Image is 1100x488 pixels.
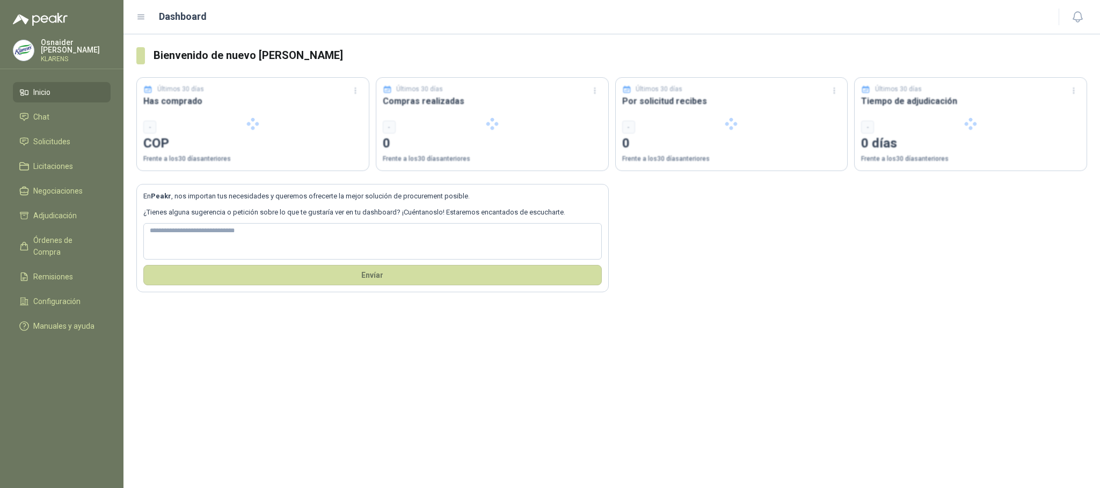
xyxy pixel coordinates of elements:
b: Peakr [151,192,171,200]
p: KLARENS [41,56,111,62]
span: Negociaciones [33,185,83,197]
a: Manuales y ayuda [13,316,111,336]
a: Licitaciones [13,156,111,176]
span: Configuración [33,295,81,307]
span: Inicio [33,86,50,98]
img: Logo peakr [13,13,68,26]
span: Órdenes de Compra [33,234,100,258]
img: Company Logo [13,40,34,61]
span: Licitaciones [33,160,73,172]
span: Chat [33,111,49,123]
a: Adjudicación [13,205,111,226]
p: En , nos importan tus necesidades y queremos ofrecerte la mejor solución de procurement posible. [143,191,602,202]
span: Remisiones [33,271,73,283]
p: Osnaider [PERSON_NAME] [41,39,111,54]
span: Manuales y ayuda [33,320,94,332]
span: Solicitudes [33,136,70,147]
a: Inicio [13,82,111,102]
a: Configuración [13,291,111,312]
a: Remisiones [13,267,111,287]
h1: Dashboard [159,9,207,24]
a: Negociaciones [13,181,111,201]
h3: Bienvenido de nuevo [PERSON_NAME] [154,47,1087,64]
a: Chat [13,107,111,127]
p: ¿Tienes alguna sugerencia o petición sobre lo que te gustaría ver en tu dashboard? ¡Cuéntanoslo! ... [143,207,602,218]
button: Envíar [143,265,602,285]
a: Órdenes de Compra [13,230,111,262]
span: Adjudicación [33,210,77,221]
a: Solicitudes [13,131,111,152]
